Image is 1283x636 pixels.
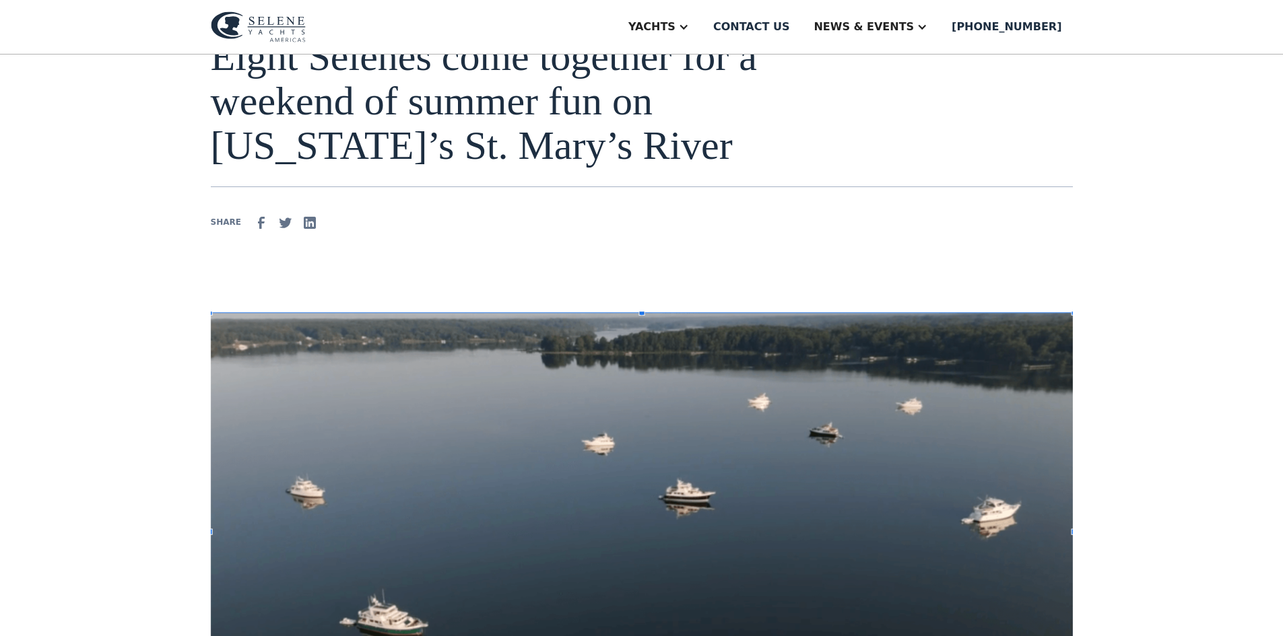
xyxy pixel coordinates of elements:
div: News & EVENTS [814,19,914,35]
img: logo [211,11,306,42]
img: Linkedin [302,215,318,231]
img: Twitter [277,215,294,231]
div: Contact us [713,19,790,35]
div: [PHONE_NUMBER] [952,19,1061,35]
img: facebook [253,215,269,231]
div: Yachts [628,19,676,35]
div: SHARE [211,216,241,228]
